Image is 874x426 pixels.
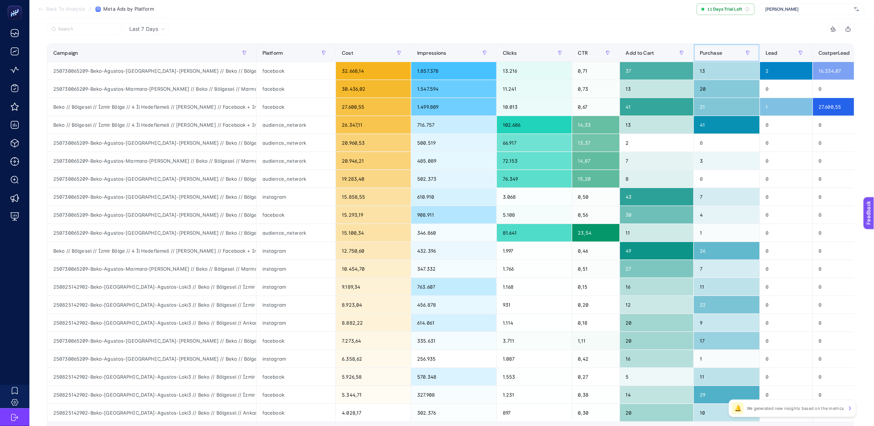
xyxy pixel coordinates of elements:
div: 0,18 [572,314,620,332]
div: 8 [620,170,694,188]
div: 32.668,14 [336,62,411,80]
div: 20 [620,404,694,422]
span: Meta Ads by Platform [103,6,154,12]
div: 13,37 [572,134,620,152]
div: 5 [620,368,694,386]
div: 0,38 [572,386,620,404]
div: 11 [694,368,759,386]
div: 502.373 [411,170,497,188]
div: facebook [257,206,336,224]
div: 13 [694,62,759,80]
div: 43 [620,188,694,206]
div: 41 [694,116,759,134]
span: 11 Days Trial Left [708,6,742,12]
div: 250730065209-Beko-Agustos-[GEOGRAPHIC_DATA]-[PERSON_NAME] // Beko // Bölgesel // Ankara Bölge // ... [47,350,256,368]
div: 0 [760,242,813,260]
div: audience_network [257,224,336,242]
div: 30.436,02 [336,80,411,98]
div: 15.100,34 [336,224,411,242]
div: 250730065209-Beko-Agustos-[GEOGRAPHIC_DATA]-[PERSON_NAME] // Beko // Bölgesel // İstanbul Bölge /... [47,224,256,242]
span: Purchase [700,50,722,56]
div: Beko // Bölgesel // İzmir Bölge // 4 İl Hedeflemeli // [PERSON_NAME] // Facebook + Instagram // O... [47,116,256,134]
div: 7.273,64 [336,332,411,350]
div: 0,73 [572,80,620,98]
div: 0 [760,188,813,206]
div: 250825142902-Beko-[GEOGRAPHIC_DATA]-Agustos-Loki3 // Beko // Bölgesel // İzmir Bölge 1 İl Hedefle... [47,368,256,386]
div: 0,30 [572,404,620,422]
div: 0 [760,170,813,188]
div: 0 [760,206,813,224]
div: 🔔 [732,402,744,414]
div: 610.910 [411,188,497,206]
span: / [89,6,91,12]
div: facebook [257,62,336,80]
div: 11.241 [497,80,572,98]
div: facebook [257,404,336,422]
div: 0 [760,152,813,170]
div: 0,42 [572,350,620,368]
div: instagram [257,242,336,260]
div: 614.061 [411,314,497,332]
div: 302.376 [411,404,497,422]
div: 14,87 [572,152,620,170]
div: 0,46 [572,242,620,260]
div: 763.607 [411,278,497,296]
div: 23,54 [572,224,620,242]
span: Cost [342,50,353,56]
span: Last 7 Days [129,25,158,33]
div: 20.960,53 [336,134,411,152]
div: 13 [620,80,694,98]
div: 1.499.809 [411,98,497,116]
div: 11 [694,278,759,296]
div: 1 [760,98,813,116]
div: 26 [694,242,759,260]
div: 250825142902-Beko-[GEOGRAPHIC_DATA]-Agustos-Loki3 // Beko // Bölgesel // İzmir Bölge 1 İl Hedefle... [47,296,256,314]
div: 22 [694,296,759,314]
div: 11 [620,224,694,242]
div: 897 [497,404,572,422]
div: 256.935 [411,350,497,368]
div: 16 [620,350,694,368]
div: 15.293,19 [336,206,411,224]
div: 2 [620,134,694,152]
div: 327.908 [411,386,497,404]
div: 570.348 [411,368,497,386]
div: 10 [694,404,759,422]
div: 456.878 [411,296,497,314]
div: 5.926,58 [336,368,411,386]
div: 0 [760,296,813,314]
div: 26.347,11 [336,116,411,134]
div: 347.332 [411,260,497,278]
div: 2 [760,62,813,80]
div: 13 [620,116,694,134]
span: Campaign [53,50,78,56]
div: 6.358,62 [336,350,411,368]
div: 250730065209-Beko-Agustos-[GEOGRAPHIC_DATA]-[PERSON_NAME] // Beko // Bölgesel // Adana Bölge // 4... [47,188,256,206]
img: svg%3e [855,6,859,13]
div: 0,27 [572,368,620,386]
div: 10.454,70 [336,260,411,278]
div: 41 [620,98,694,116]
p: We generated new insights based on the metrics [747,405,844,411]
div: 7 [620,152,694,170]
div: 0 [760,368,813,386]
div: 4.028,17 [336,404,411,422]
div: 0,67 [572,98,620,116]
div: audience_network [257,134,336,152]
div: instagram [257,188,336,206]
div: facebook [257,332,336,350]
div: 250730065209-Beko-Agustos-Marmara-[PERSON_NAME] // Beko // Bölgesel // Marmara & Batı Karadeniz B... [47,80,256,98]
span: Platform [262,50,283,56]
div: 13.216 [497,62,572,80]
div: 72.153 [497,152,572,170]
div: 10.013 [497,98,572,116]
div: 9 [694,314,759,332]
div: 0,50 [572,188,620,206]
div: 0,56 [572,206,620,224]
div: 485.089 [411,152,497,170]
div: 0 [760,386,813,404]
span: Feedback [4,2,28,8]
div: 0 [760,116,813,134]
div: 0 [760,80,813,98]
div: 15,20 [572,170,620,188]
